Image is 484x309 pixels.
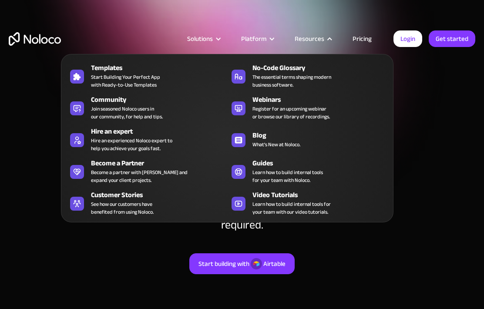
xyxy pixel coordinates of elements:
[284,33,342,44] div: Resources
[227,188,389,218] a: Video TutorialsLearn how to build internal tools foryour team with our video tutorials.
[91,126,231,137] div: Hire an expert
[227,124,389,154] a: BlogWhat's New at Noloco.
[91,73,160,89] span: Start Building Your Perfect App with Ready-to-Use Templates
[9,131,475,184] h1: Build a Powerful Custom App for your Airtable Data
[91,137,172,152] div: Hire an experienced Noloco expert to help you achieve your goals fast.
[227,61,389,91] a: No-Code GlossaryThe essential terms shaping modernbusiness software.
[198,258,249,269] div: Start building with
[91,200,154,216] span: See how our customers have benefited from using Noloco.
[263,258,286,269] div: Airtable
[295,33,324,44] div: Resources
[252,158,393,168] div: Guides
[252,73,331,89] span: The essential terms shaping modern business software.
[429,30,475,47] a: Get started
[252,141,300,148] span: What's New at Noloco.
[230,33,284,44] div: Platform
[66,124,227,154] a: Hire an expertHire an experienced Noloco expert tohelp you achieve your goals fast.
[252,130,393,141] div: Blog
[252,63,393,73] div: No-Code Glossary
[187,33,213,44] div: Solutions
[91,105,163,121] span: Join seasoned Noloco users in our community, for help and tips.
[66,61,227,91] a: TemplatesStart Building Your Perfect Appwith Ready-to-Use Templates
[91,94,231,105] div: Community
[91,63,231,73] div: Templates
[393,30,422,47] a: Login
[91,158,231,168] div: Become a Partner
[66,188,227,218] a: Customer StoriesSee how our customers havebenefited from using Noloco.
[61,42,393,222] nav: Resources
[176,33,230,44] div: Solutions
[227,156,389,186] a: GuidesLearn how to build internal toolsfor your team with Noloco.
[91,190,231,200] div: Customer Stories
[66,93,227,122] a: CommunityJoin seasoned Noloco users inour community, for help and tips.
[241,33,266,44] div: Platform
[252,200,331,216] span: Learn how to build internal tools for your team with our video tutorials.
[252,94,393,105] div: Webinars
[66,156,227,186] a: Become a PartnerBecome a partner with [PERSON_NAME] andexpand your client projects.
[91,168,188,184] div: Become a partner with [PERSON_NAME] and expand your client projects.
[227,93,389,122] a: WebinarsRegister for an upcoming webinaror browse our library of recordings.
[252,168,323,184] span: Learn how to build internal tools for your team with Noloco.
[189,253,295,274] a: Start building withAirtable
[342,33,383,44] a: Pricing
[252,190,393,200] div: Video Tutorials
[252,105,330,121] span: Register for an upcoming webinar or browse our library of recordings.
[9,32,61,46] a: home
[111,192,373,232] div: Turn your Airtable data into a powerful, AI-powered app. From client portals to internal tools, n...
